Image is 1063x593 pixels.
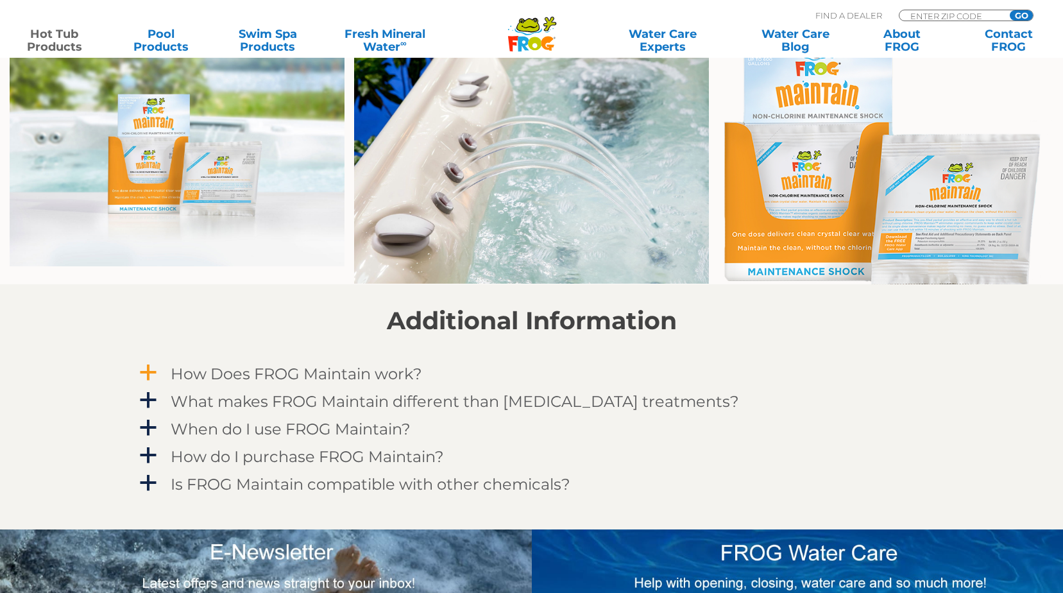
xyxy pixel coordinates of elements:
[137,390,926,413] a: a What makes FROG Maintain different than [MEDICAL_DATA] treatments?
[139,474,158,493] span: a
[137,417,926,441] a: a When do I use FROG Maintain?
[139,363,158,382] span: a
[119,28,202,53] a: PoolProducts
[137,307,926,335] h2: Additional Information
[815,10,882,21] p: Find A Dealer
[909,10,996,21] input: Zip Code Form
[226,28,309,53] a: Swim SpaProducts
[137,445,926,468] a: a How do I purchase FROG Maintain?
[137,362,926,386] a: a How Does FROG Maintain work?
[967,28,1050,53] a: ContactFROG
[137,472,926,496] a: a Is FROG Maintain compatible with other chemicals?
[10,27,344,266] img: Maintain tray and pouch on tub
[139,418,158,438] span: a
[171,476,570,493] h4: Is FROG Maintain compatible with other chemicals?
[860,28,943,53] a: AboutFROG
[1010,10,1033,21] input: GO
[354,27,708,284] img: Jacuzzi
[171,420,411,438] h4: When do I use FROG Maintain?
[13,28,96,53] a: Hot TubProducts
[719,27,1053,285] img: MaintainForWeb
[171,448,444,465] h4: How do I purchase FROG Maintain?
[754,28,837,53] a: Water CareBlog
[595,28,730,53] a: Water CareExperts
[171,393,739,410] h4: What makes FROG Maintain different than [MEDICAL_DATA] treatments?
[139,446,158,465] span: a
[400,38,407,48] sup: ∞
[333,28,437,53] a: Fresh MineralWater∞
[139,391,158,410] span: a
[171,365,422,382] h4: How Does FROG Maintain work?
